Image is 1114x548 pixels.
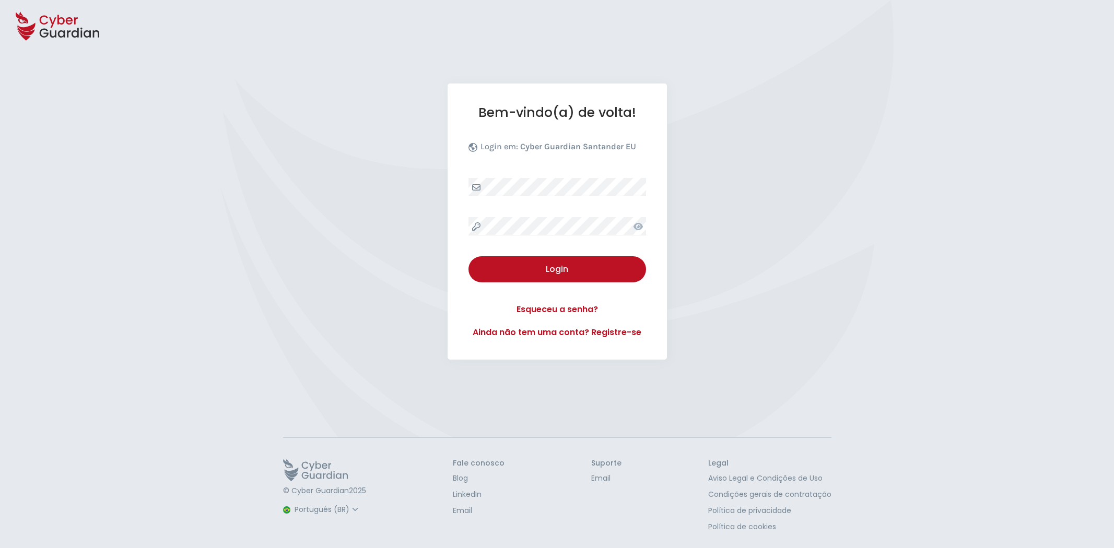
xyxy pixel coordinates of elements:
[468,104,646,121] h1: Bem-vindo(a) de volta!
[453,489,505,500] a: LinkedIn
[708,505,831,516] a: Política de privacidade
[591,459,622,468] h3: Suporte
[453,473,505,484] a: Blog
[520,141,636,151] b: Cyber Guardian Santander EU
[476,263,638,276] div: Login
[480,141,636,157] p: Login em:
[468,303,646,316] a: Esqueceu a senha?
[708,473,831,484] a: Aviso Legal e Condições de Uso
[468,256,646,282] button: Login
[708,489,831,500] a: Condições gerais de contratação
[591,473,622,484] a: Email
[708,459,831,468] h3: Legal
[468,326,646,339] a: Ainda não tem uma conta? Registre-se
[708,521,831,532] a: Política de cookies
[283,506,290,514] img: region-logo
[453,459,505,468] h3: Fale conosco
[283,486,366,496] p: © Cyber Guardian 2025
[453,505,505,516] a: Email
